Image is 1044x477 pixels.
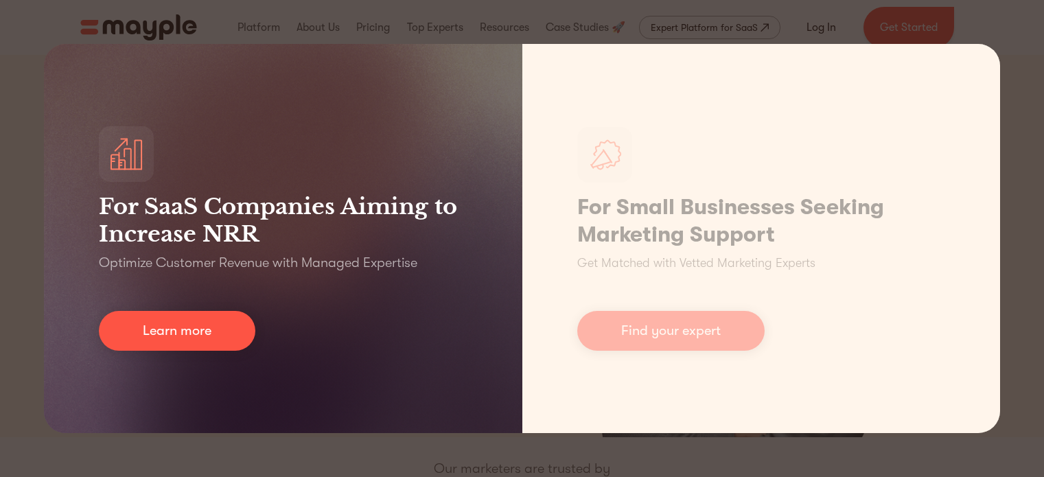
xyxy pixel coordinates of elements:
[99,193,467,248] h3: For SaaS Companies Aiming to Increase NRR
[577,311,765,351] a: Find your expert
[99,311,255,351] a: Learn more
[577,254,815,272] p: Get Matched with Vetted Marketing Experts
[99,253,417,272] p: Optimize Customer Revenue with Managed Expertise
[577,194,946,248] h1: For Small Businesses Seeking Marketing Support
